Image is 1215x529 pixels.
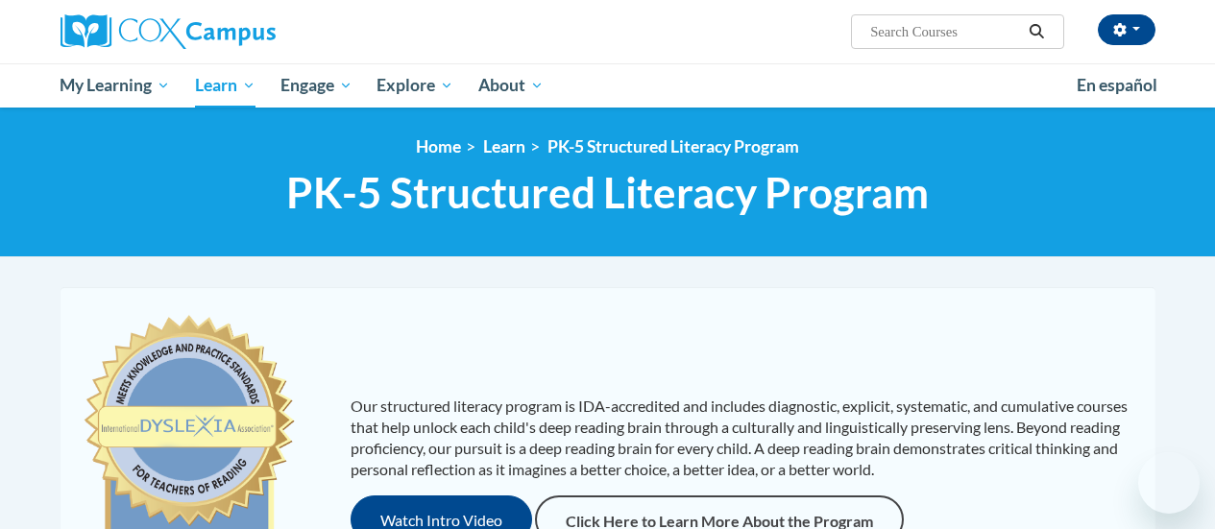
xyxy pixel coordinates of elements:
[268,63,365,108] a: Engage
[1022,20,1051,43] button: Search
[868,20,1022,43] input: Search Courses
[1138,452,1200,514] iframe: Button to launch messaging window
[61,14,276,49] img: Cox Campus
[1064,65,1170,106] a: En español
[483,136,525,156] a: Learn
[60,74,170,97] span: My Learning
[416,136,461,156] a: Home
[280,74,352,97] span: Engage
[61,14,406,49] a: Cox Campus
[1077,75,1157,95] span: En español
[195,74,255,97] span: Learn
[48,63,183,108] a: My Learning
[478,74,544,97] span: About
[286,167,929,218] span: PK-5 Structured Literacy Program
[377,74,453,97] span: Explore
[182,63,268,108] a: Learn
[466,63,556,108] a: About
[1098,14,1155,45] button: Account Settings
[46,63,1170,108] div: Main menu
[364,63,466,108] a: Explore
[547,136,799,156] a: PK-5 Structured Literacy Program
[351,396,1136,480] p: Our structured literacy program is IDA-accredited and includes diagnostic, explicit, systematic, ...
